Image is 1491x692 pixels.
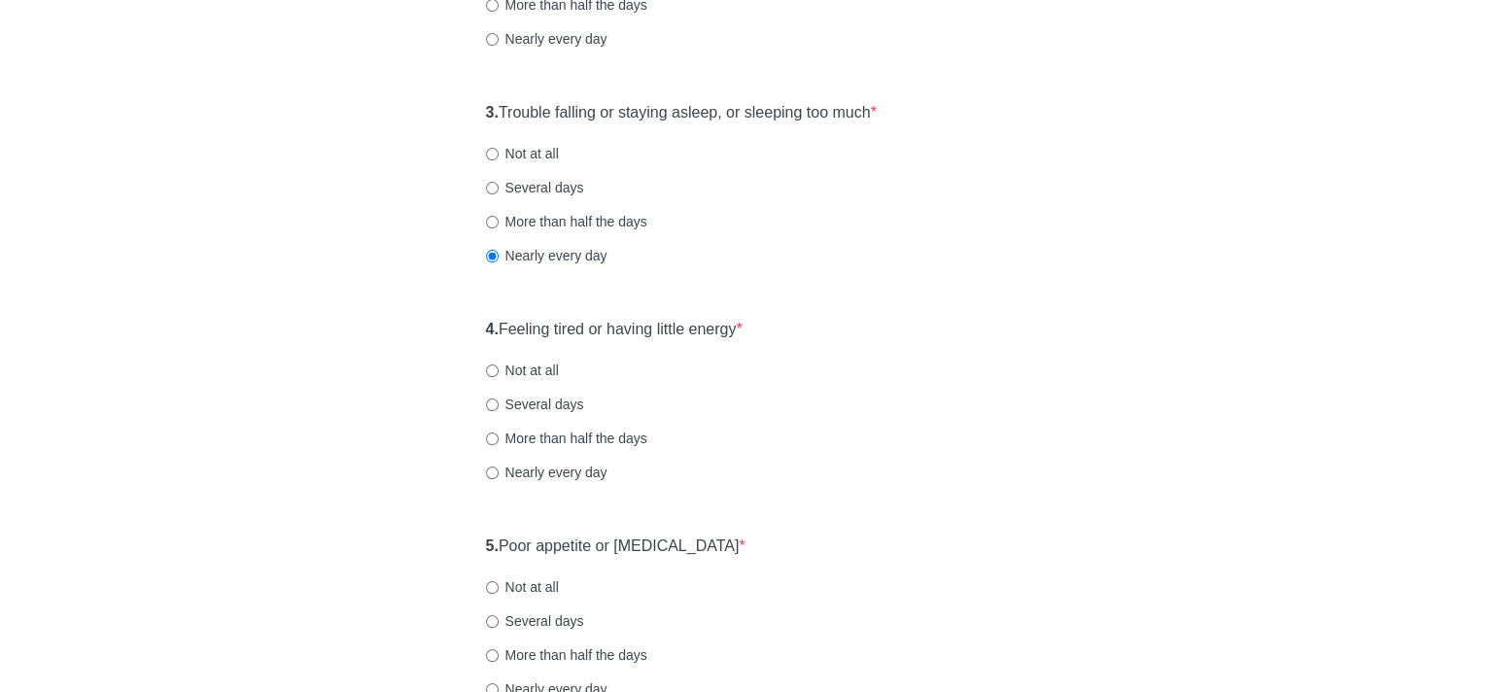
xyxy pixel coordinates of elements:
input: Nearly every day [486,467,499,479]
label: Nearly every day [486,463,607,482]
label: Several days [486,178,584,197]
label: Several days [486,395,584,414]
input: More than half the days [486,216,499,228]
strong: 3. [486,104,499,121]
label: Nearly every day [486,246,607,265]
label: Poor appetite or [MEDICAL_DATA] [486,536,745,558]
label: Several days [486,611,584,631]
label: Nearly every day [486,29,607,49]
input: Nearly every day [486,33,499,46]
strong: 4. [486,321,499,337]
label: Not at all [486,144,559,163]
label: More than half the days [486,212,647,231]
input: Not at all [486,364,499,377]
label: Trouble falling or staying asleep, or sleeping too much [486,102,877,124]
input: Several days [486,615,499,628]
input: Several days [486,182,499,194]
label: Feeling tired or having little energy [486,319,743,341]
input: Nearly every day [486,250,499,262]
strong: 5. [486,537,499,554]
label: Not at all [486,361,559,380]
input: More than half the days [486,649,499,662]
input: Several days [486,398,499,411]
label: More than half the days [486,645,647,665]
input: Not at all [486,581,499,594]
input: More than half the days [486,432,499,445]
label: Not at all [486,577,559,597]
label: More than half the days [486,429,647,448]
input: Not at all [486,148,499,160]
